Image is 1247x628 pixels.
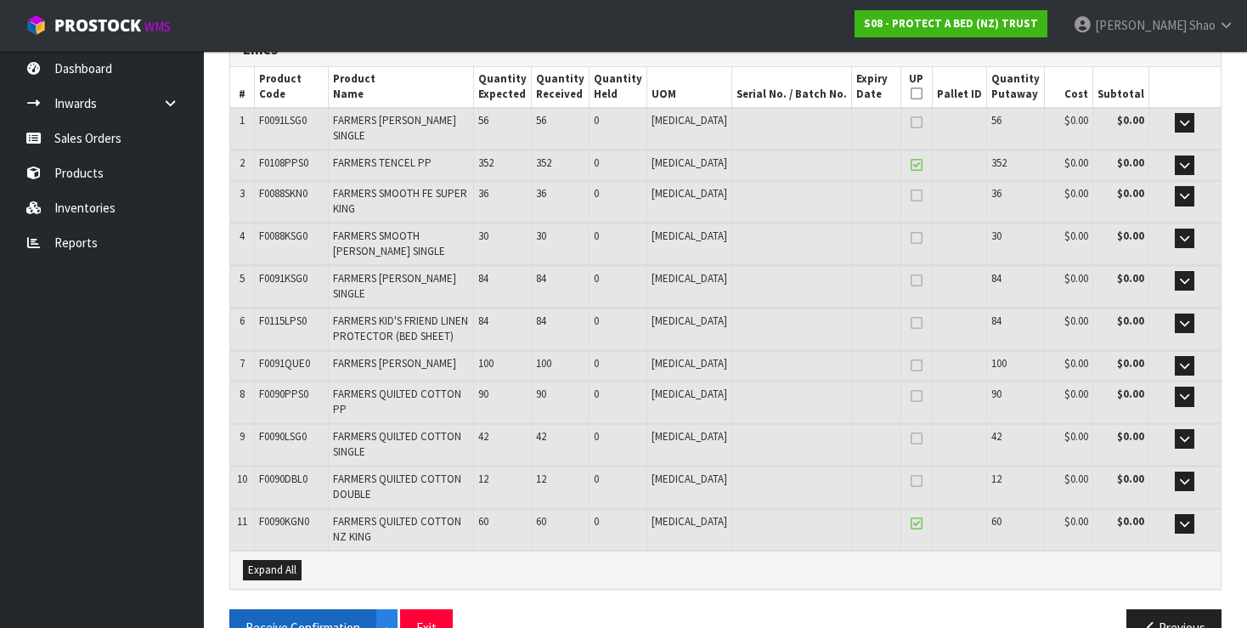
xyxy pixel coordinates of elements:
span: FARMERS QUILTED COTTON DOUBLE [333,472,461,501]
span: F0088KSG0 [259,229,308,243]
span: 56 [991,113,1002,127]
span: 352 [536,156,551,170]
span: $0.00 [1064,271,1088,286]
img: cube-alt.png [25,14,47,36]
span: 60 [478,514,488,529]
span: 90 [478,387,488,401]
span: $0.00 [1064,514,1088,529]
th: Serial No. / Batch No. [731,67,851,108]
span: 56 [536,113,546,127]
span: 12 [478,472,488,486]
span: 0 [594,271,599,286]
span: F0115LPS0 [259,314,307,328]
span: 0 [594,314,599,328]
strong: $0.00 [1117,429,1144,444]
span: 84 [991,271,1002,286]
span: 90 [536,387,546,401]
h3: Lines [243,42,1208,58]
strong: $0.00 [1117,514,1144,529]
span: [MEDICAL_DATA] [652,472,727,486]
span: 12 [536,472,546,486]
span: FARMERS QUILTED COTTON PP [333,387,461,416]
strong: $0.00 [1117,156,1144,170]
span: FARMERS KID'S FRIEND LINEN PROTECTOR (BED SHEET) [333,314,468,343]
span: 100 [478,356,494,371]
span: 56 [478,113,488,127]
strong: $0.00 [1117,113,1144,127]
span: F0091LSG0 [259,113,307,127]
span: [MEDICAL_DATA] [652,271,727,286]
span: $0.00 [1064,472,1088,486]
span: $0.00 [1064,229,1088,243]
span: F0091KSG0 [259,271,308,286]
span: $0.00 [1064,314,1088,328]
span: 60 [991,514,1002,529]
span: 0 [594,514,599,529]
th: Product Name [328,67,473,108]
strong: $0.00 [1117,229,1144,243]
span: 0 [594,472,599,486]
th: Pallet ID [932,67,986,108]
span: 7 [240,356,245,371]
span: $0.00 [1064,186,1088,201]
strong: $0.00 [1117,356,1144,371]
span: F0091QUE0 [259,356,310,371]
span: 0 [594,229,599,243]
span: 0 [594,186,599,201]
span: [MEDICAL_DATA] [652,514,727,529]
span: [MEDICAL_DATA] [652,156,727,170]
span: $0.00 [1064,113,1088,127]
span: 0 [594,387,599,401]
span: 42 [536,429,546,444]
span: FARMERS SMOOTH [PERSON_NAME] SINGLE [333,229,445,258]
span: 84 [478,271,488,286]
span: 1 [240,113,245,127]
th: Quantity Received [531,67,589,108]
span: FARMERS SMOOTH FE SUPER KING [333,186,467,216]
span: [MEDICAL_DATA] [652,356,727,371]
span: 100 [991,356,1007,371]
span: FARMERS QUILTED COTTON SINGLE [333,429,461,459]
th: Expiry Date [851,67,900,108]
span: [MEDICAL_DATA] [652,229,727,243]
span: 30 [991,229,1002,243]
small: WMS [144,19,171,35]
th: Subtotal [1092,67,1148,108]
span: F0088SKN0 [259,186,308,201]
span: 90 [991,387,1002,401]
span: 6 [240,314,245,328]
span: FARMERS [PERSON_NAME] [333,356,456,371]
span: FARMERS [PERSON_NAME] SINGLE [333,113,456,143]
span: $0.00 [1064,356,1088,371]
strong: S08 - PROTECT A BED (NZ) TRUST [864,16,1038,31]
span: 84 [536,314,546,328]
span: 30 [478,229,488,243]
span: [MEDICAL_DATA] [652,113,727,127]
span: 84 [478,314,488,328]
span: 0 [594,156,599,170]
span: 84 [991,314,1002,328]
span: $0.00 [1064,387,1088,401]
span: FARMERS [PERSON_NAME] SINGLE [333,271,456,301]
span: $0.00 [1064,429,1088,444]
strong: $0.00 [1117,472,1144,486]
span: 42 [478,429,488,444]
span: 0 [594,429,599,444]
span: 10 [237,472,247,486]
strong: $0.00 [1117,387,1144,401]
span: 0 [594,113,599,127]
button: Expand All [243,560,302,580]
th: Quantity Putaway [986,67,1044,108]
span: Expand All [248,563,296,577]
span: 36 [536,186,546,201]
span: F0090LSG0 [259,429,307,444]
strong: $0.00 [1117,186,1144,201]
strong: $0.00 [1117,271,1144,286]
span: [MEDICAL_DATA] [652,429,727,444]
span: FARMERS QUILTED COTTON NZ KING [333,514,461,544]
span: 5 [240,271,245,286]
th: Quantity Expected [473,67,531,108]
span: [MEDICAL_DATA] [652,387,727,401]
span: 30 [536,229,546,243]
span: 11 [237,514,247,529]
